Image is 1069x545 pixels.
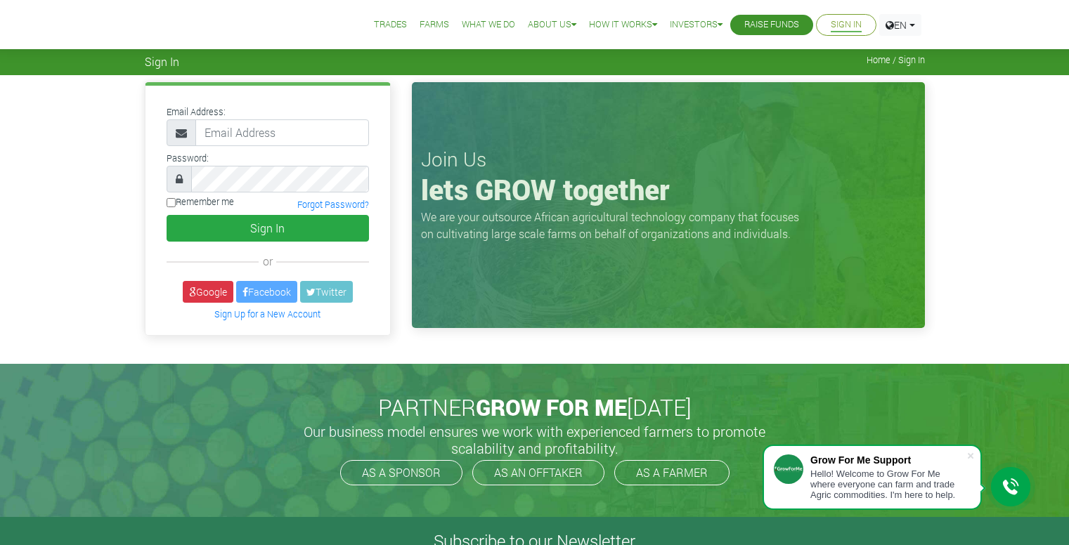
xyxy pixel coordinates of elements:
a: Sign Up for a New Account [214,308,320,320]
a: Farms [420,18,449,32]
span: GROW FOR ME [476,392,627,422]
input: Email Address [195,119,369,146]
a: Raise Funds [744,18,799,32]
div: or [167,253,369,270]
label: Remember me [167,195,234,209]
div: Grow For Me Support [810,454,966,466]
h2: PARTNER [DATE] [150,394,919,421]
a: AS AN OFFTAKER [472,460,604,485]
input: Remember me [167,198,176,207]
a: Trades [374,18,407,32]
span: Sign In [145,55,179,68]
button: Sign In [167,215,369,242]
a: Investors [670,18,723,32]
p: We are your outsource African agricultural technology company that focuses on cultivating large s... [421,209,808,242]
a: Google [183,281,233,303]
a: What We Do [462,18,515,32]
a: How it Works [589,18,657,32]
span: Home / Sign In [867,55,925,65]
h5: Our business model ensures we work with experienced farmers to promote scalability and profitabil... [289,423,781,457]
a: Sign In [831,18,862,32]
h3: Join Us [421,147,916,171]
h1: lets GROW together [421,173,916,206]
label: Password: [167,152,209,165]
a: About Us [528,18,576,32]
div: Hello! Welcome to Grow For Me where everyone can farm and trade Agric commodities. I'm here to help. [810,468,966,500]
a: EN [879,14,921,36]
label: Email Address: [167,105,226,119]
a: AS A FARMER [614,460,730,485]
a: AS A SPONSOR [340,460,462,485]
a: Forgot Password? [297,199,369,210]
